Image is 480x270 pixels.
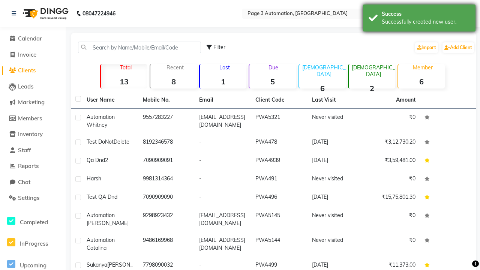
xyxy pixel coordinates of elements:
p: [DEMOGRAPHIC_DATA] [302,64,346,78]
td: ₹3,59,481.00 [364,152,420,170]
span: Chat [18,178,30,186]
p: [DEMOGRAPHIC_DATA] [352,64,395,78]
td: 9557283227 [138,109,195,133]
td: PWA496 [251,189,307,207]
a: Import [415,42,438,53]
td: ₹3,12,730.20 [364,133,420,152]
td: ₹0 [364,232,420,256]
td: ₹0 [364,170,420,189]
strong: 2 [349,84,395,93]
span: Completed [20,219,48,226]
span: Automation Catalina [87,237,115,251]
td: [EMAIL_ADDRESS][DOMAIN_NAME] [195,232,251,256]
strong: 6 [299,84,346,93]
p: Member [401,64,445,71]
td: 9298923432 [138,207,195,232]
td: 7090909090 [138,189,195,207]
a: Calendar [2,34,64,43]
img: logo [19,3,70,24]
a: Members [2,114,64,123]
div: Successfully created new user. [382,18,470,26]
th: Mobile No. [138,91,195,109]
td: ₹0 [364,207,420,232]
div: Success [382,10,470,18]
td: - [195,152,251,170]
input: Search by Name/Mobile/Email/Code [78,42,201,53]
span: Members [18,115,42,122]
td: PWA4939 [251,152,307,170]
span: Filter [213,44,225,51]
td: [DATE] [307,152,364,170]
a: Clients [2,66,64,75]
a: Chat [2,178,64,187]
a: Invoice [2,51,64,59]
td: [DATE] [307,133,364,152]
td: 9981314364 [138,170,195,189]
span: Clients [18,67,36,74]
td: PWA491 [251,170,307,189]
th: User Name [82,91,138,109]
td: 7090909091 [138,152,195,170]
span: Test DoNotDelete [87,138,129,145]
td: 9486169968 [138,232,195,256]
p: Due [251,64,296,71]
td: [EMAIL_ADDRESS][DOMAIN_NAME] [195,207,251,232]
span: Reports [18,162,39,169]
td: Never visited [307,232,364,256]
span: Upcoming [20,262,46,269]
td: Never visited [307,207,364,232]
td: PWA478 [251,133,307,152]
strong: 1 [200,77,246,86]
th: Email [195,91,251,109]
span: Harsh [87,175,101,182]
span: Automation Whitney [87,114,115,128]
span: Sukanya [87,261,107,268]
span: Test QA Dnd [87,193,117,200]
strong: 5 [249,77,296,86]
td: [DATE] [307,189,364,207]
th: Client Code [251,91,307,109]
th: Amount [391,91,420,108]
td: - [195,133,251,152]
a: Reports [2,162,64,171]
a: Marketing [2,98,64,107]
span: Settings [18,194,39,201]
td: [EMAIL_ADDRESS][DOMAIN_NAME] [195,109,251,133]
span: Staff [18,147,31,154]
td: Never visited [307,109,364,133]
strong: 13 [101,77,147,86]
span: Leads [18,83,33,90]
td: ₹0 [364,109,420,133]
span: InProgress [20,240,48,247]
strong: 8 [150,77,197,86]
a: Add Client [442,42,474,53]
span: Automation [PERSON_NAME] [87,212,129,226]
td: Never visited [307,170,364,189]
span: Qa Dnd2 [87,157,108,163]
p: Total [104,64,147,71]
td: PWA5144 [251,232,307,256]
td: PWA5145 [251,207,307,232]
span: Invoice [18,51,36,58]
a: Inventory [2,130,64,139]
span: Inventory [18,130,43,138]
td: - [195,189,251,207]
th: Last Visit [307,91,364,109]
strong: 6 [398,77,445,86]
p: Recent [153,64,197,71]
td: 8192346578 [138,133,195,152]
span: Calendar [18,35,42,42]
span: Marketing [18,99,45,106]
b: 08047224946 [82,3,115,24]
td: PWA5321 [251,109,307,133]
a: Settings [2,194,64,202]
td: ₹15,75,801.30 [364,189,420,207]
a: Leads [2,82,64,91]
p: Lost [203,64,246,71]
a: Staff [2,146,64,155]
td: - [195,170,251,189]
